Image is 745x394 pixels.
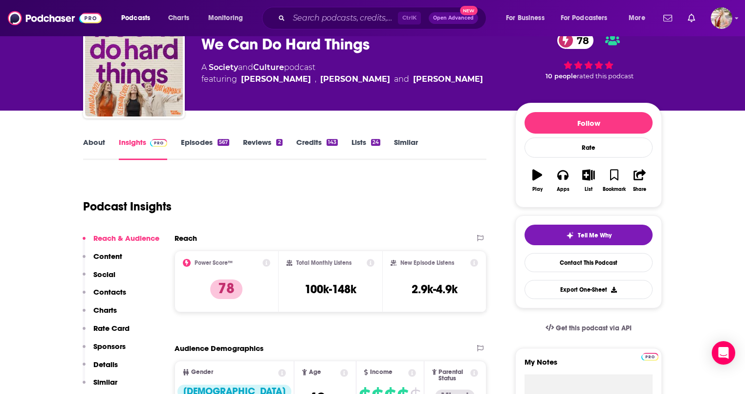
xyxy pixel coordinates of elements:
button: open menu [201,10,256,26]
a: Charts [162,10,195,26]
button: open menu [114,10,163,26]
span: rated this podcast [577,72,634,80]
button: Rate Card [83,324,130,342]
h3: 100k-148k [305,282,356,297]
button: Show profile menu [711,7,732,29]
span: and [394,73,409,85]
div: 24 [371,139,380,146]
a: 78 [557,32,594,49]
div: Play [532,186,543,192]
button: tell me why sparkleTell Me Why [525,225,653,245]
span: Gender [191,369,213,375]
div: 567 [218,139,229,146]
span: Charts [168,11,189,25]
a: Show notifications dropdown [659,10,676,26]
div: Apps [557,186,570,192]
img: tell me why sparkle [566,232,574,239]
h2: Reach [175,233,197,243]
button: open menu [499,10,557,26]
img: Podchaser Pro [150,139,167,147]
button: Content [83,252,122,270]
p: Similar [93,377,117,387]
img: We Can Do Hard Things [85,19,183,116]
a: Credits143 [296,138,338,160]
div: A podcast [201,62,483,85]
a: Pro website [641,351,658,361]
p: Charts [93,305,117,315]
h1: Podcast Insights [83,199,172,214]
span: Parental Status [438,369,468,382]
span: and [238,63,253,72]
span: 78 [567,32,594,49]
span: For Business [506,11,545,25]
a: Similar [394,138,418,160]
img: Podchaser Pro [641,353,658,361]
button: Bookmark [601,163,627,198]
span: Income [370,369,393,375]
a: InsightsPodchaser Pro [119,138,167,160]
span: For Podcasters [561,11,608,25]
button: Details [83,360,118,378]
h2: Total Monthly Listens [296,259,351,266]
div: Share [633,186,646,192]
button: Charts [83,305,117,324]
button: Apps [550,163,575,198]
div: 78 10 peoplerated this podcast [515,25,662,86]
button: Open AdvancedNew [429,12,478,24]
p: Contacts [93,287,126,297]
div: Search podcasts, credits, & more... [271,7,496,29]
label: My Notes [525,357,653,374]
input: Search podcasts, credits, & more... [289,10,398,26]
p: Social [93,270,115,279]
div: [PERSON_NAME] [320,73,390,85]
span: Tell Me Why [578,232,612,239]
div: 143 [327,139,338,146]
a: Reviews2 [243,138,282,160]
div: Open Intercom Messenger [712,341,735,365]
p: Details [93,360,118,369]
span: featuring [201,73,483,85]
button: open menu [554,10,622,26]
h3: 2.9k-4.9k [412,282,458,297]
a: Get this podcast via API [538,316,639,340]
a: Contact This Podcast [525,253,653,272]
span: Open Advanced [433,16,474,21]
button: Sponsors [83,342,126,360]
button: Follow [525,112,653,134]
button: Play [525,163,550,198]
h2: Audience Demographics [175,344,263,353]
button: open menu [622,10,657,26]
span: Podcasts [121,11,150,25]
span: Logged in as kmccue [711,7,732,29]
a: About [83,138,105,160]
a: Episodes567 [181,138,229,160]
p: Sponsors [93,342,126,351]
div: 2 [276,139,282,146]
p: 78 [210,279,242,299]
h2: Power Score™ [195,259,233,266]
span: Get this podcast via API [556,324,632,332]
p: Reach & Audience [93,233,159,243]
span: , [315,73,316,85]
button: Export One-Sheet [525,280,653,299]
button: List [576,163,601,198]
a: Society [209,63,238,72]
span: New [460,6,478,15]
a: Show notifications dropdown [684,10,699,26]
a: Amanda Doyle [413,73,483,85]
img: User Profile [711,7,732,29]
button: Reach & Audience [83,233,159,252]
span: 10 people [546,72,577,80]
img: Podchaser - Follow, Share and Rate Podcasts [8,9,102,27]
button: Share [627,163,653,198]
span: Age [309,369,321,375]
button: Social [83,270,115,288]
span: Monitoring [208,11,243,25]
a: Glennon Doyle [241,73,311,85]
h2: New Episode Listens [400,259,454,266]
span: More [629,11,645,25]
div: List [585,186,592,192]
a: Culture [253,63,284,72]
